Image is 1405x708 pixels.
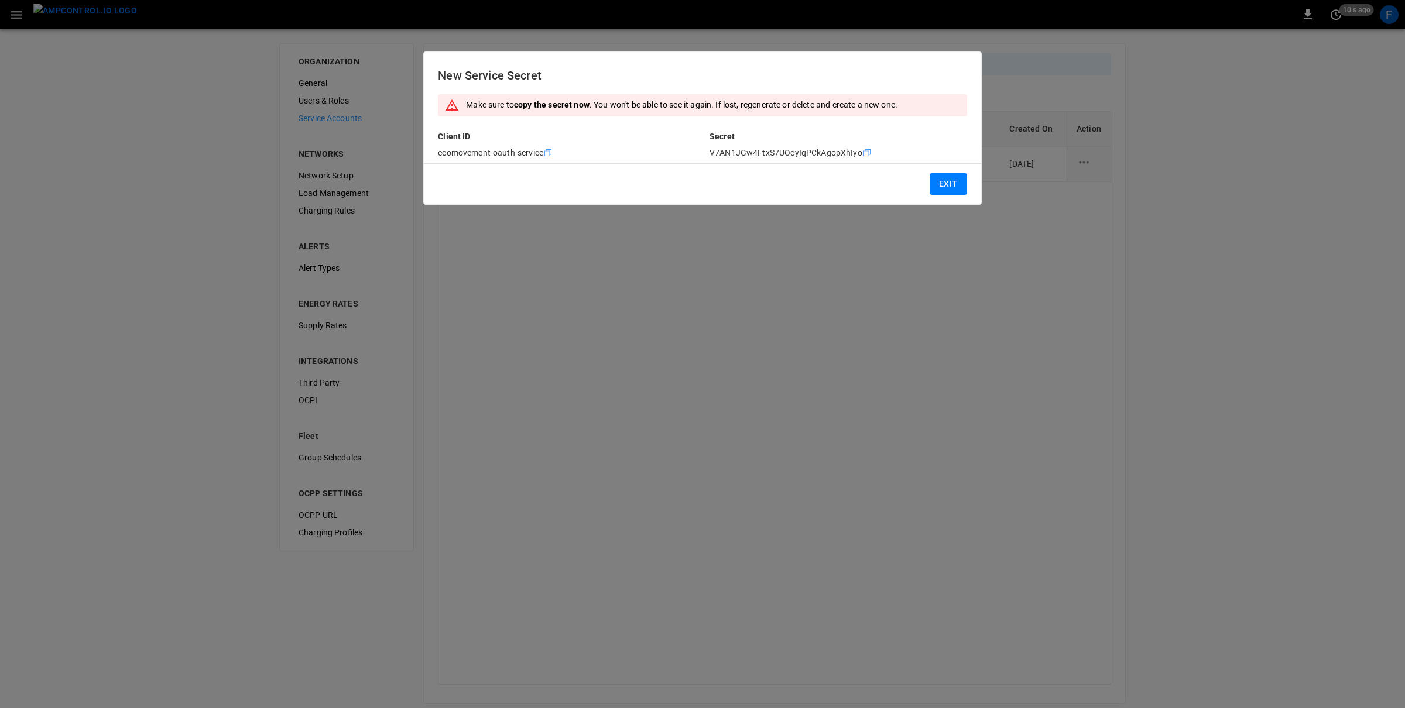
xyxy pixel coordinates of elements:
div: copy [862,146,873,159]
p: V7AN1JGw4FtxS7UOcyIqPCkAgopXhIyo [710,147,862,159]
p: Client ID [438,130,695,142]
strong: copy the secret now [514,100,590,109]
button: Exit [930,173,967,195]
p: Secret [710,130,967,142]
h6: New Service Secret [438,66,967,85]
p: ecomovement-oauth-service [438,147,543,159]
div: Make sure to . You won't be able to see it again. If lost, regenerate or delete and create a new ... [466,94,897,116]
div: copy [543,146,554,159]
